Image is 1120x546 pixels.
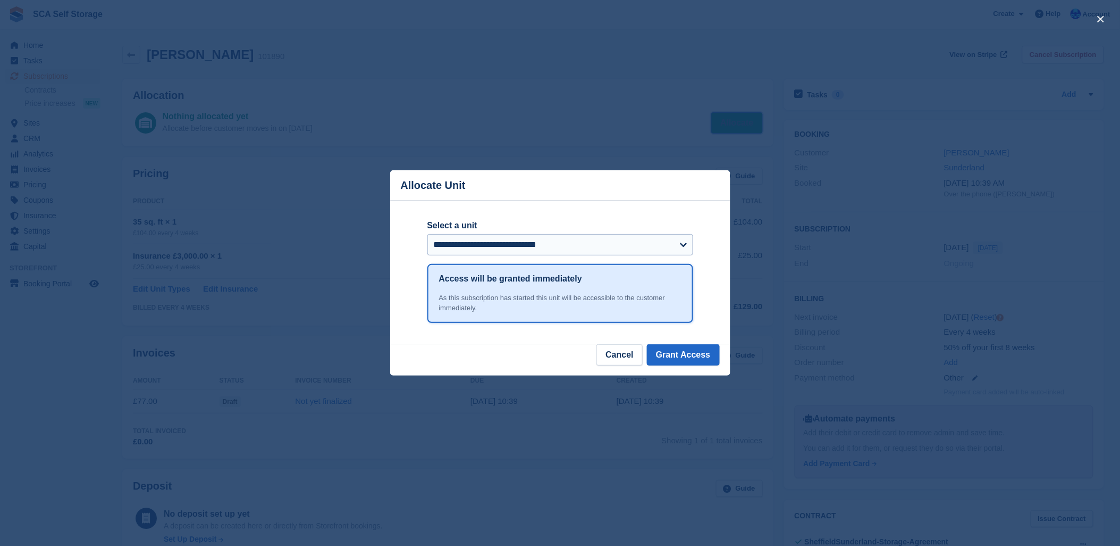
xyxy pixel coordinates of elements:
[439,293,681,313] div: As this subscription has started this unit will be accessible to the customer immediately.
[401,179,466,192] p: Allocate Unit
[647,344,720,366] button: Grant Access
[1092,11,1109,28] button: close
[439,272,582,285] h1: Access will be granted immediately
[427,219,693,232] label: Select a unit
[596,344,642,366] button: Cancel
